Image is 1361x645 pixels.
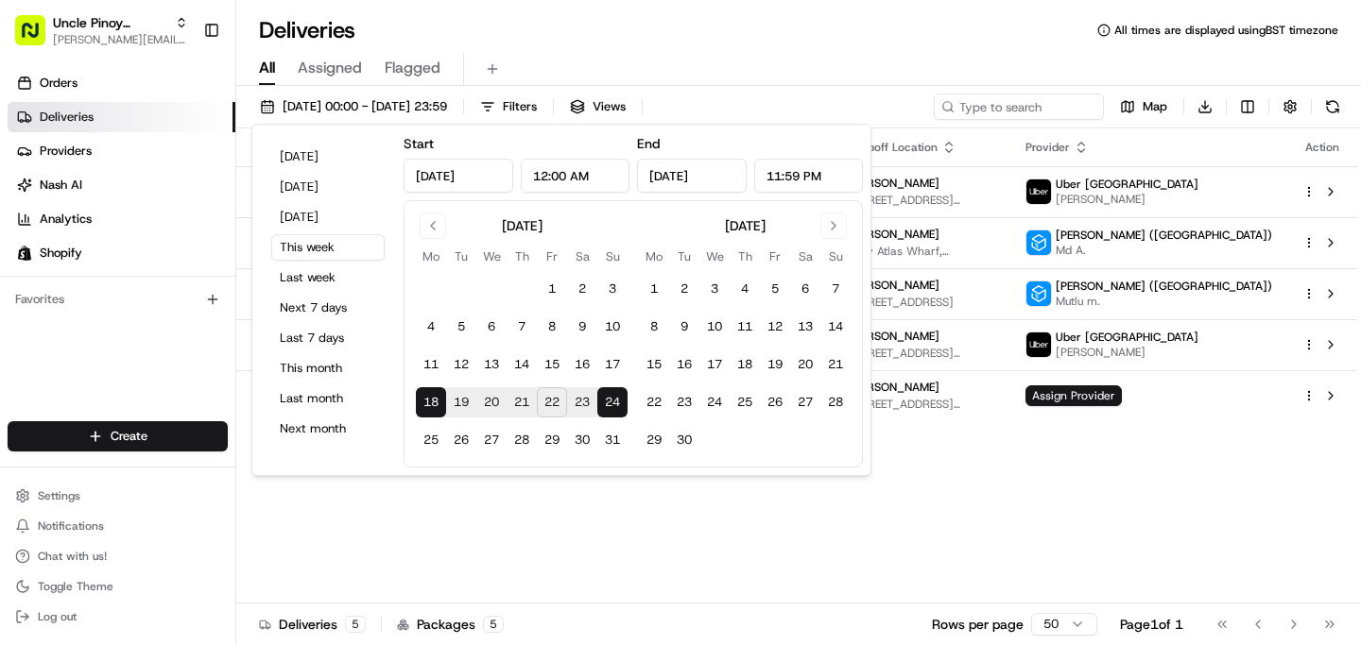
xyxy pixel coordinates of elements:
[639,349,669,380] button: 15
[259,615,366,634] div: Deliveries
[850,278,939,293] span: [PERSON_NAME]
[19,246,127,261] div: Past conversations
[446,387,476,417] button: 19
[669,349,699,380] button: 16
[476,246,507,266] th: Wednesday
[152,415,311,449] a: 💻API Documentation
[537,387,567,417] button: 22
[8,170,235,200] a: Nash AI
[160,424,175,439] div: 💻
[669,387,699,417] button: 23
[397,615,504,634] div: Packages
[597,312,628,342] button: 10
[850,244,995,259] span: New Atlas Wharf, [STREET_ADDRESS]
[850,227,939,242] span: [PERSON_NAME]
[820,349,851,380] button: 21
[537,425,567,455] button: 29
[1056,330,1198,345] span: Uber [GEOGRAPHIC_DATA]
[820,274,851,304] button: 7
[567,312,597,342] button: 9
[40,211,92,228] span: Analytics
[537,246,567,266] th: Friday
[271,355,385,382] button: This month
[850,176,939,191] span: [PERSON_NAME]
[271,174,385,200] button: [DATE]
[8,573,228,600] button: Toggle Theme
[40,177,82,194] span: Nash AI
[271,264,385,291] button: Last week
[820,312,851,342] button: 14
[1056,192,1198,207] span: [PERSON_NAME]
[507,246,537,266] th: Thursday
[669,425,699,455] button: 30
[8,421,228,451] button: Create
[416,246,446,266] th: Monday
[259,15,355,45] h1: Deliveries
[1056,228,1272,243] span: [PERSON_NAME] ([GEOGRAPHIC_DATA])
[1025,385,1122,406] span: Assign Provider
[790,387,820,417] button: 27
[850,380,939,395] span: [PERSON_NAME]
[639,387,669,417] button: 22
[38,488,80,503] span: Settings
[283,98,447,115] span: [DATE] 00:00 - [DATE] 23:59
[416,349,446,380] button: 11
[38,609,77,624] span: Log out
[850,397,995,412] span: [STREET_ADDRESS][PERSON_NAME]
[38,518,104,534] span: Notifications
[669,312,699,342] button: 9
[19,19,57,57] img: Nash
[476,387,507,417] button: 20
[502,216,543,235] div: [DATE]
[1026,281,1051,306] img: stuart_logo.png
[40,180,74,214] img: 1727276513143-84d647e1-66c0-4f92-a045-3c9f9f5dfd92
[669,246,699,266] th: Tuesday
[1026,179,1051,204] img: uber-new-logo.jpeg
[476,425,507,455] button: 27
[1114,23,1338,38] span: All times are displayed using BST timezone
[850,329,939,344] span: [PERSON_NAME]
[271,144,385,170] button: [DATE]
[639,274,669,304] button: 1
[416,312,446,342] button: 4
[8,204,235,234] a: Analytics
[503,98,537,115] span: Filters
[188,468,229,483] span: Pylon
[597,349,628,380] button: 17
[59,293,138,308] span: Regen Pajulas
[111,428,147,445] span: Create
[850,140,938,155] span: Dropoff Location
[38,549,107,564] span: Chat with us!
[8,603,228,630] button: Log out
[142,293,148,308] span: •
[597,425,628,455] button: 31
[254,344,261,359] span: •
[446,349,476,380] button: 12
[760,387,790,417] button: 26
[699,274,730,304] button: 3
[483,616,504,633] div: 5
[730,349,760,380] button: 18
[1302,140,1342,155] div: Action
[669,274,699,304] button: 2
[38,294,53,309] img: 1736555255976-a54dd68f-1ca7-489b-9aae-adbdc363a1c4
[1056,279,1272,294] span: [PERSON_NAME] ([GEOGRAPHIC_DATA])
[19,76,344,106] p: Welcome 👋
[639,312,669,342] button: 8
[1026,230,1051,255] img: stuart_logo.png
[1056,294,1272,309] span: Mutlu m.
[265,344,303,359] span: [DATE]
[53,13,167,32] button: Uncle Pinoy (Shopify)
[152,293,191,308] span: [DATE]
[179,422,303,441] span: API Documentation
[1143,98,1167,115] span: Map
[251,93,456,120] button: [DATE] 00:00 - [DATE] 23:59
[404,135,434,152] label: Start
[293,242,344,264] button: See all
[637,159,747,193] input: Date
[40,143,92,160] span: Providers
[567,387,597,417] button: 23
[537,274,567,304] button: 1
[730,387,760,417] button: 25
[85,199,260,214] div: We're available if you need us!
